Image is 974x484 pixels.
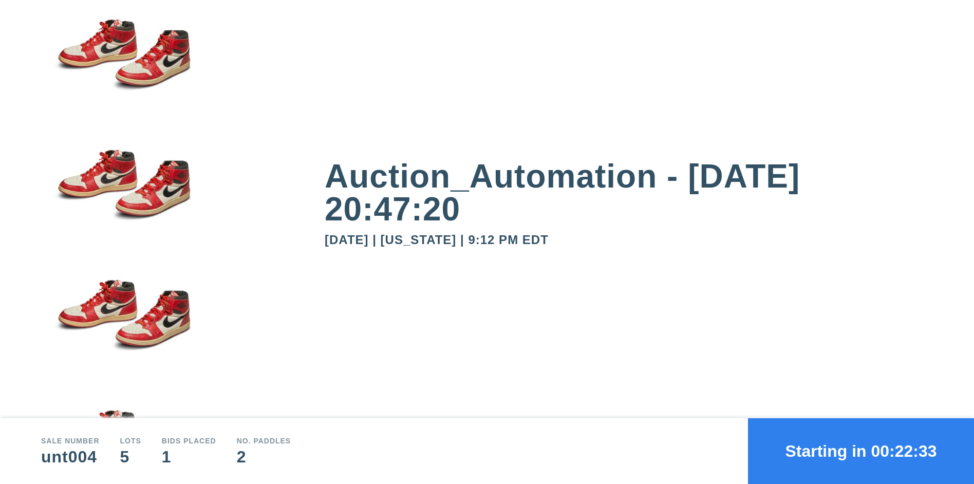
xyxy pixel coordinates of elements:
div: 1 [162,449,216,465]
div: 2 [237,449,291,465]
div: 5 [120,449,141,465]
img: small [41,131,205,261]
button: Starting in 00:22:33 [748,418,974,484]
div: Bids Placed [162,437,216,444]
div: unt004 [41,449,100,465]
div: [DATE] | [US_STATE] | 9:12 PM EDT [325,234,933,246]
div: Lots [120,437,141,444]
div: Auction_Automation - [DATE] 20:47:20 [325,160,933,226]
div: No. Paddles [237,437,291,444]
img: small [41,260,205,391]
div: Sale number [41,437,100,444]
